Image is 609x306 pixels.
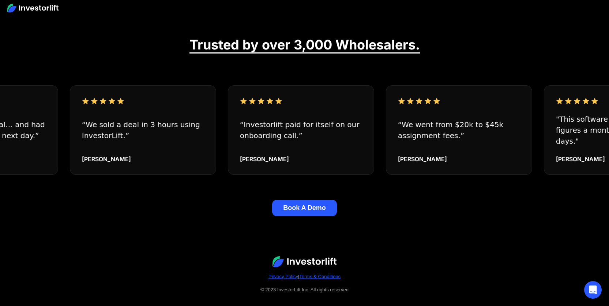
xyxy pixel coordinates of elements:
div: | [15,273,594,280]
div: “We went from $20k to $45k assignment fees.” [398,119,520,141]
div: [PERSON_NAME] [556,155,605,163]
iframe: Customer reviews powered by Trustpilot [164,65,445,74]
h2: Trusted by over 3,000 Wholesalers. [189,38,420,54]
div: © 2023 InvestorLift Inc. All rights reserved [15,286,594,294]
div: [PERSON_NAME] [240,155,289,163]
div: [PERSON_NAME] [398,155,447,163]
div: [PERSON_NAME] [82,155,131,163]
div: “Investorlift paid for itself on our onboarding call.” [240,119,362,141]
a: Privacy Policy [268,274,298,279]
a: Terms & Conditions [299,274,341,279]
button: Book A Demo [272,200,337,216]
div: Open Intercom Messenger [584,281,602,299]
div: “We sold a deal in 3 hours using InvestorLift.” [82,119,204,141]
